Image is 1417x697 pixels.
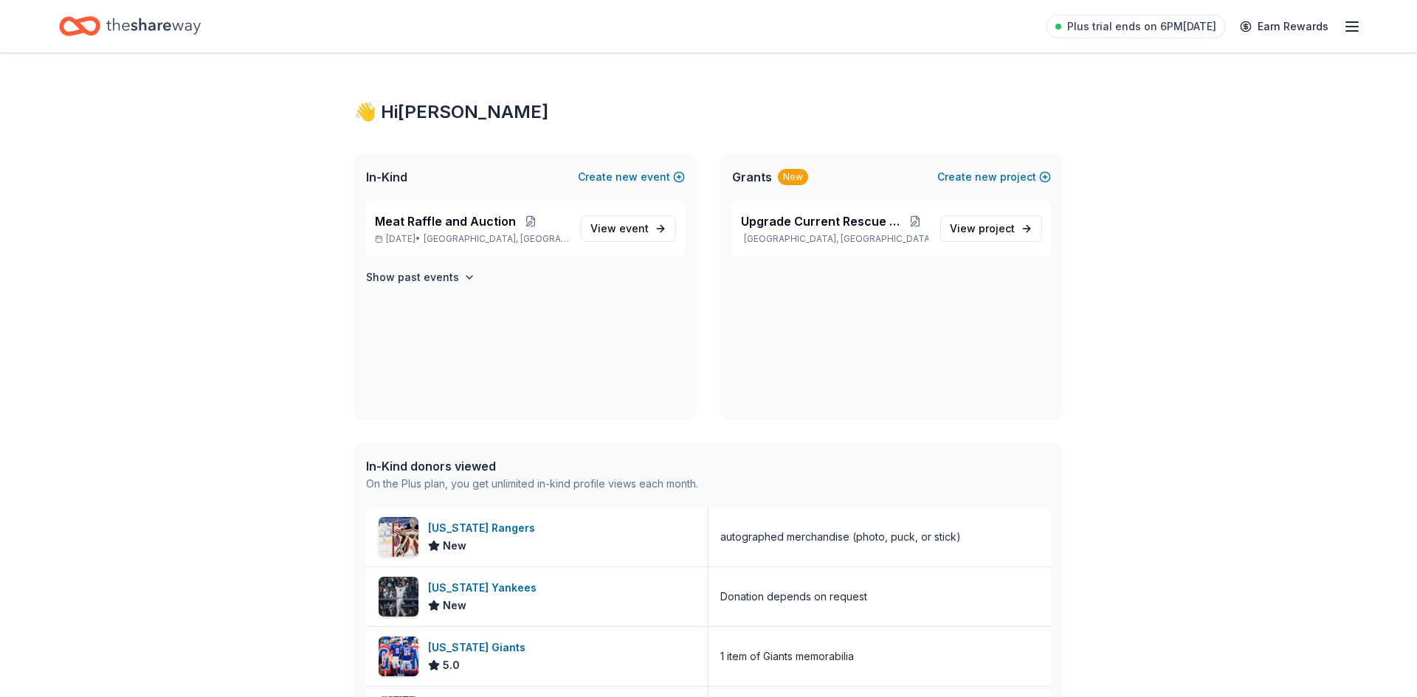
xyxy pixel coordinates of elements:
[366,168,407,186] span: In-Kind
[720,648,854,665] div: 1 item of Giants memorabilia
[375,212,516,230] span: Meat Raffle and Auction
[950,220,1015,237] span: View
[940,215,1042,242] a: View project
[778,169,808,185] div: New
[428,519,541,537] div: [US_STATE] Rangers
[375,233,569,245] p: [DATE] •
[443,597,466,614] span: New
[443,656,460,674] span: 5.0
[379,517,418,557] img: Image for New York Rangers
[937,168,1051,186] button: Createnewproject
[979,222,1015,235] span: project
[578,168,685,186] button: Createnewevent
[443,537,466,555] span: New
[741,212,902,230] span: Upgrade Current Rescue Toosl
[379,637,418,676] img: Image for New York Giants
[1047,15,1225,38] a: Plus trial ends on 6PM[DATE]
[590,220,649,237] span: View
[366,268,459,286] h4: Show past events
[732,168,772,186] span: Grants
[581,215,676,242] a: View event
[428,579,542,597] div: [US_STATE] Yankees
[1231,13,1337,40] a: Earn Rewards
[741,233,928,245] p: [GEOGRAPHIC_DATA], [GEOGRAPHIC_DATA]
[379,577,418,617] img: Image for New York Yankees
[720,528,961,546] div: autographed merchandise (photo, puck, or stick)
[1067,18,1216,35] span: Plus trial ends on 6PM[DATE]
[59,9,201,44] a: Home
[366,475,698,493] div: On the Plus plan, you get unlimited in-kind profile views each month.
[616,168,638,186] span: new
[428,639,531,656] div: [US_STATE] Giants
[366,268,475,286] button: Show past events
[354,100,1063,124] div: 👋 Hi [PERSON_NAME]
[424,233,569,245] span: [GEOGRAPHIC_DATA], [GEOGRAPHIC_DATA]
[720,588,867,606] div: Donation depends on request
[619,222,649,235] span: event
[366,457,698,475] div: In-Kind donors viewed
[975,168,997,186] span: new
